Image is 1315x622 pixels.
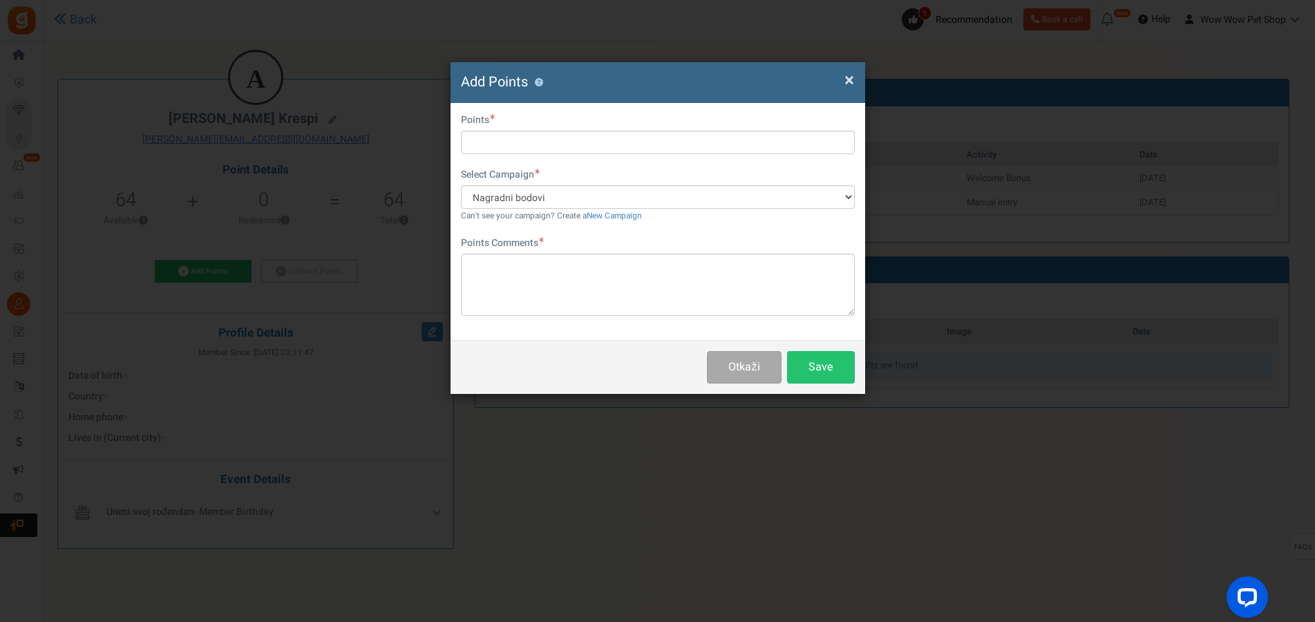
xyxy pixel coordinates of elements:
[461,113,495,127] label: Points
[535,78,544,87] button: ?
[461,210,642,222] small: Can't see your campaign? Create a
[787,351,855,384] button: Save
[707,351,781,384] button: Otkaži
[587,210,642,222] a: New Campaign
[461,236,544,250] label: Points Comments
[844,67,854,93] span: ×
[461,72,528,92] span: Add Points
[461,168,540,182] label: Select Campaign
